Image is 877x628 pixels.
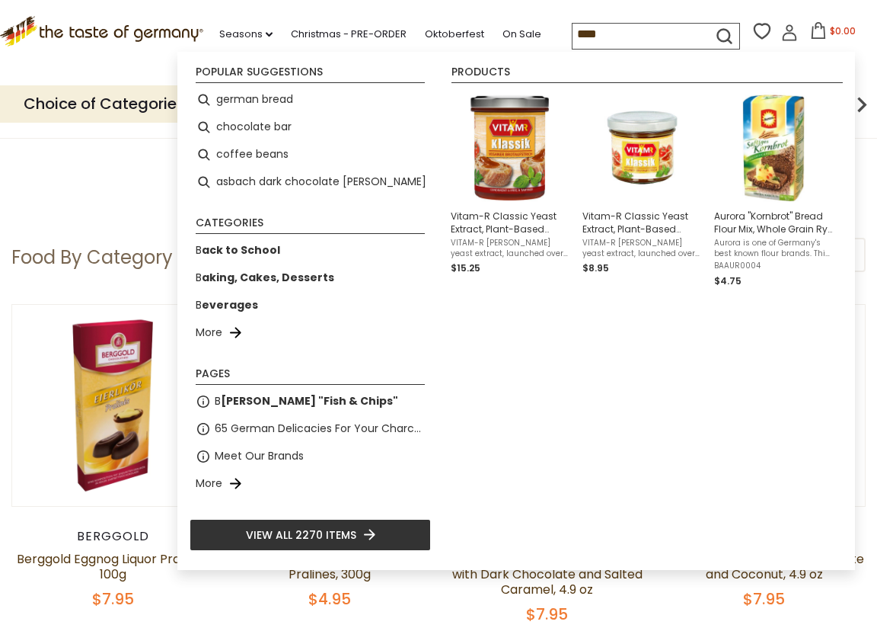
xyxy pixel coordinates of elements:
[221,393,398,409] b: [PERSON_NAME] "Fish & Chips"
[576,86,708,295] li: Vitam-R Classic Yeast Extract, Plant-Based Savory Spread, 4.4 oz
[196,242,280,259] a: Back to School
[502,26,541,43] a: On Sale
[190,519,431,551] li: View all 2270 items
[526,604,568,625] span: $7.95
[308,588,351,610] span: $4.95
[202,297,258,312] b: everages
[190,114,431,141] li: chocolate bar
[445,86,576,295] li: Vitam-R Classic Yeast Extract, Plant-Based Savory Spread, 8.8 oz
[196,217,425,234] li: Categories
[196,368,425,385] li: Pages
[801,22,866,45] button: $0.00
[830,24,856,37] span: $0.00
[190,168,431,196] li: asbach dark chocolate brandy
[202,270,334,285] b: aking, Cakes, Desserts
[202,242,280,258] b: ack to School
[847,89,877,120] img: next arrow
[190,141,431,168] li: coffee beans
[190,319,431,347] li: More
[291,26,407,43] a: Christmas - PRE-ORDER
[196,66,425,83] li: Popular suggestions
[190,86,431,114] li: german bread
[219,26,273,43] a: Seasons
[582,261,609,274] span: $8.95
[425,26,484,43] a: Oktoberfest
[190,388,431,415] li: B[PERSON_NAME] "Fish & Chips"
[714,274,741,287] span: $4.75
[190,470,431,498] li: More
[215,392,398,410] a: B[PERSON_NAME] "Fish & Chips"
[177,52,855,570] div: Instant Search Results
[582,92,702,289] a: Vitam-R Classic Yeast ExtractVitam-R Classic Yeast Extract, Plant-Based Savory Spread, 4.4 ozVITA...
[451,92,570,289] a: Vitam-R Classic Yeast Extract, Plant-Based Savory Spread, 8.8 ozVITAM-R [PERSON_NAME] yeast extra...
[196,269,334,287] a: Baking, Cakes, Desserts
[582,210,702,235] span: Vitam-R Classic Yeast Extract, Plant-Based Savory Spread, 4.4 oz
[451,238,570,259] span: VITAM-R [PERSON_NAME] yeast extract, launched over [DATE] in [GEOGRAPHIC_DATA], adds an aromatic ...
[92,588,134,610] span: $7.95
[11,246,173,269] h1: Food By Category
[451,66,843,83] li: Products
[246,527,356,543] span: View all 2270 items
[190,415,431,443] li: 65 German Delicacies For Your Charcuterie Board
[11,529,214,544] div: Berggold
[215,392,398,410] span: B
[714,210,834,235] span: Aurora "Kornbrot" Bread Flour Mix, Whole Grain Rye and Wheat, 17.5 oz
[17,550,209,583] a: Berggold Eggnog Liquor Pralines, 100g
[451,210,570,235] span: Vitam-R Classic Yeast Extract, Plant-Based Savory Spread, 8.8 oz
[190,237,431,264] li: Back to School
[196,296,258,314] a: Beverages
[215,420,425,437] a: 65 German Delicacies For Your Charcuterie Board
[12,305,213,506] img: Berggold Eggnog Liquor Pralines, 100g
[708,86,840,295] li: Aurora "Kornbrot" Bread Flour Mix, Whole Grain Rye and Wheat, 17.5 oz
[587,92,697,203] img: Vitam-R Classic Yeast Extract
[714,261,834,271] span: BAAUR0004
[190,292,431,319] li: Beverages
[743,588,785,610] span: $7.95
[451,261,480,274] span: $15.25
[714,238,834,259] span: Aurora is one of Germany's best known flour brands. This bread making flour mix contains 50% whea...
[582,238,702,259] span: VITAM-R [PERSON_NAME] yeast extract, launched over [DATE] in [GEOGRAPHIC_DATA], adds an aromatic ...
[190,443,431,470] li: Meet Our Brands
[190,264,431,292] li: Baking, Cakes, Desserts
[714,92,834,289] a: Aurora "Kornbrot" Bread Flour Mix, Whole Grain Rye and Wheat, 17.5 ozAurora is one of Germany's b...
[452,550,643,598] a: [PERSON_NAME] Marzipan Bars with Dark Chocolate and Salted Caramel, 4.9 oz
[215,447,304,465] a: Meet Our Brands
